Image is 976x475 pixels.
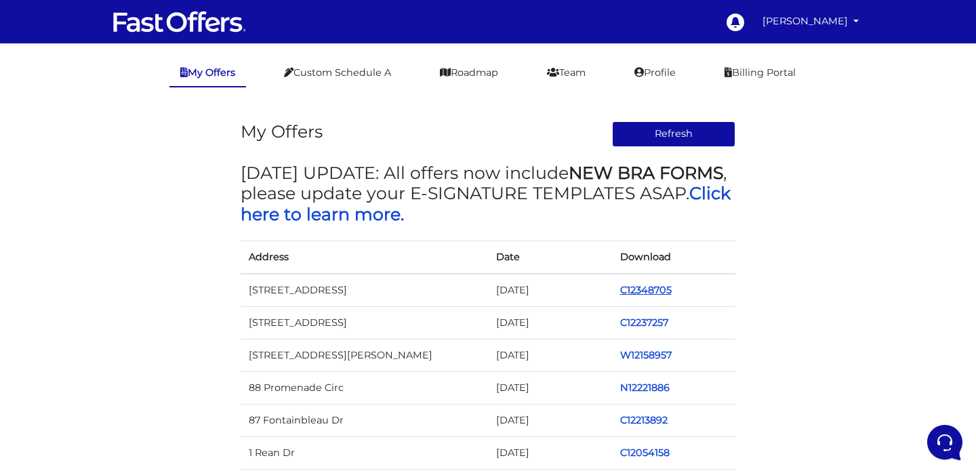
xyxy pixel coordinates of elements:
[43,98,70,125] img: dark
[169,190,249,201] a: Open Help Center
[11,350,94,381] button: Home
[11,11,228,54] h2: Hello [PERSON_NAME] 👋
[241,241,488,274] th: Address
[22,98,49,125] img: dark
[536,60,596,86] a: Team
[241,404,488,436] td: 87 Fontainbleau Dr
[714,60,807,86] a: Billing Portal
[488,274,612,307] td: [DATE]
[169,60,246,87] a: My Offers
[620,414,668,426] a: C12213892
[488,339,612,371] td: [DATE]
[488,437,612,470] td: [DATE]
[177,350,260,381] button: Help
[22,76,110,87] span: Your Conversations
[30,219,222,232] input: Search for an Article...
[94,350,178,381] button: Messages
[612,121,736,147] button: Refresh
[620,284,672,296] a: C12348705
[488,371,612,404] td: [DATE]
[429,60,509,86] a: Roadmap
[620,316,668,329] a: C12237257
[117,369,155,381] p: Messages
[22,190,92,201] span: Find an Answer
[273,60,402,86] a: Custom Schedule A
[41,369,64,381] p: Home
[612,241,736,274] th: Download
[488,241,612,274] th: Date
[241,437,488,470] td: 1 Rean Dr
[241,371,488,404] td: 88 Promenade Circ
[620,447,670,459] a: C12054158
[620,381,670,394] a: N12221886
[22,136,249,163] button: Start a Conversation
[241,274,488,307] td: [STREET_ADDRESS]
[219,76,249,87] a: See all
[241,183,731,224] a: Click here to learn more.
[624,60,687,86] a: Profile
[569,163,723,183] strong: NEW BRA FORMS
[924,422,965,463] iframe: Customerly Messenger Launcher
[488,306,612,339] td: [DATE]
[241,306,488,339] td: [STREET_ADDRESS]
[620,349,672,361] a: W12158957
[241,121,323,142] h3: My Offers
[98,144,190,154] span: Start a Conversation
[241,339,488,371] td: [STREET_ADDRESS][PERSON_NAME]
[241,163,735,224] h3: [DATE] UPDATE: All offers now include , please update your E-SIGNATURE TEMPLATES ASAP.
[757,8,864,35] a: [PERSON_NAME]
[488,404,612,436] td: [DATE]
[210,369,228,381] p: Help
